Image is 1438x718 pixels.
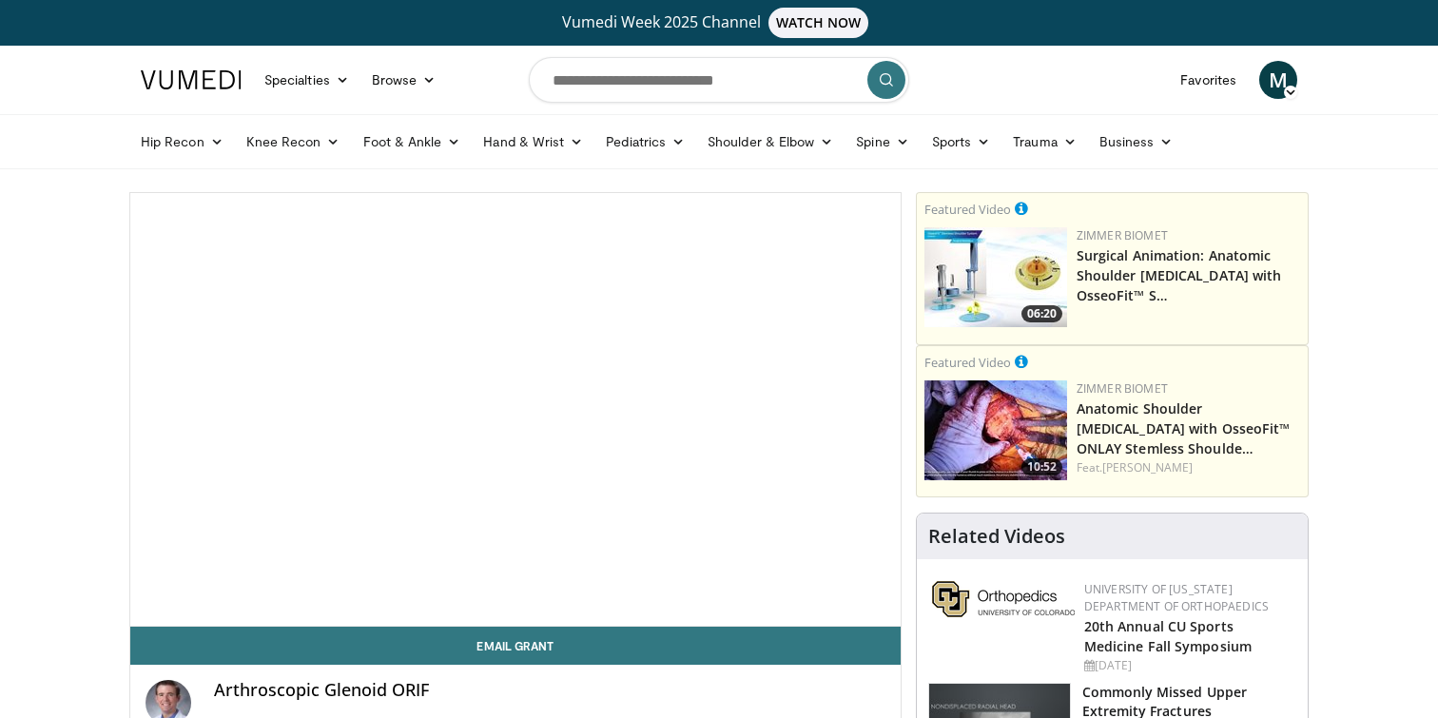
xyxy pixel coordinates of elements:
[235,123,352,161] a: Knee Recon
[845,123,920,161] a: Spine
[1077,459,1300,476] div: Feat.
[1259,61,1297,99] a: M
[1077,227,1168,243] a: Zimmer Biomet
[129,123,235,161] a: Hip Recon
[924,201,1011,218] small: Featured Video
[529,57,909,103] input: Search topics, interventions
[1169,61,1248,99] a: Favorites
[360,61,448,99] a: Browse
[924,227,1067,327] img: 84e7f812-2061-4fff-86f6-cdff29f66ef4.150x105_q85_crop-smart_upscale.jpg
[352,123,473,161] a: Foot & Ankle
[1077,246,1282,304] a: Surgical Animation: Anatomic Shoulder [MEDICAL_DATA] with OsseoFit™ S…
[924,227,1067,327] a: 06:20
[921,123,1002,161] a: Sports
[1102,459,1193,475] a: [PERSON_NAME]
[472,123,594,161] a: Hand & Wrist
[768,8,869,38] span: WATCH NOW
[594,123,696,161] a: Pediatrics
[924,380,1067,480] a: 10:52
[932,581,1075,617] img: 355603a8-37da-49b6-856f-e00d7e9307d3.png.150x105_q85_autocrop_double_scale_upscale_version-0.2.png
[1077,380,1168,397] a: Zimmer Biomet
[1001,123,1088,161] a: Trauma
[214,680,885,701] h4: Arthroscopic Glenoid ORIF
[1021,305,1062,322] span: 06:20
[1084,657,1292,674] div: [DATE]
[1084,617,1252,655] a: 20th Annual CU Sports Medicine Fall Symposium
[924,354,1011,371] small: Featured Video
[928,525,1065,548] h4: Related Videos
[924,380,1067,480] img: 68921608-6324-4888-87da-a4d0ad613160.150x105_q85_crop-smart_upscale.jpg
[130,193,901,627] video-js: Video Player
[144,8,1294,38] a: Vumedi Week 2025 ChannelWATCH NOW
[696,123,845,161] a: Shoulder & Elbow
[1077,399,1291,457] a: Anatomic Shoulder [MEDICAL_DATA] with OsseoFit™ ONLAY Stemless Shoulde…
[141,70,242,89] img: VuMedi Logo
[1021,458,1062,475] span: 10:52
[1084,581,1269,614] a: University of [US_STATE] Department of Orthopaedics
[130,627,901,665] a: Email Grant
[1088,123,1185,161] a: Business
[253,61,360,99] a: Specialties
